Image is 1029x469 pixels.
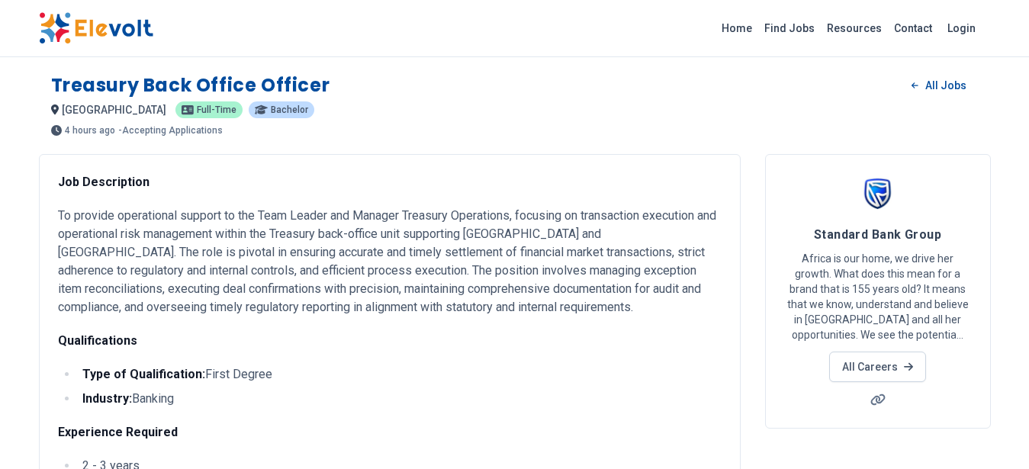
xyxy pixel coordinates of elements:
a: All Careers [829,352,926,382]
li: First Degree [78,365,722,384]
strong: Type of Qualification: [82,367,205,381]
img: Elevolt [39,12,153,44]
img: Standard Bank Group [859,173,897,211]
p: To provide operational support to the Team Leader and Manager Treasury Operations, focusing on tr... [58,207,722,316]
h1: Treasury Back Office Officer [51,73,330,98]
span: 4 hours ago [65,126,115,135]
span: Bachelor [271,105,308,114]
a: Home [715,16,758,40]
a: Contact [888,16,938,40]
strong: Qualifications [58,333,137,348]
strong: Industry: [82,391,132,406]
span: Full-time [197,105,236,114]
span: Standard Bank Group [814,227,942,242]
p: Africa is our home, we drive her growth. What does this mean for a brand that is 155 years old? I... [784,251,972,342]
a: All Jobs [899,74,978,97]
li: Banking [78,390,722,408]
a: Resources [821,16,888,40]
a: Login [938,13,985,43]
a: Find Jobs [758,16,821,40]
strong: Job Description [58,175,150,189]
span: [GEOGRAPHIC_DATA] [62,104,166,116]
p: - Accepting Applications [118,126,223,135]
strong: Experience Required [58,425,178,439]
